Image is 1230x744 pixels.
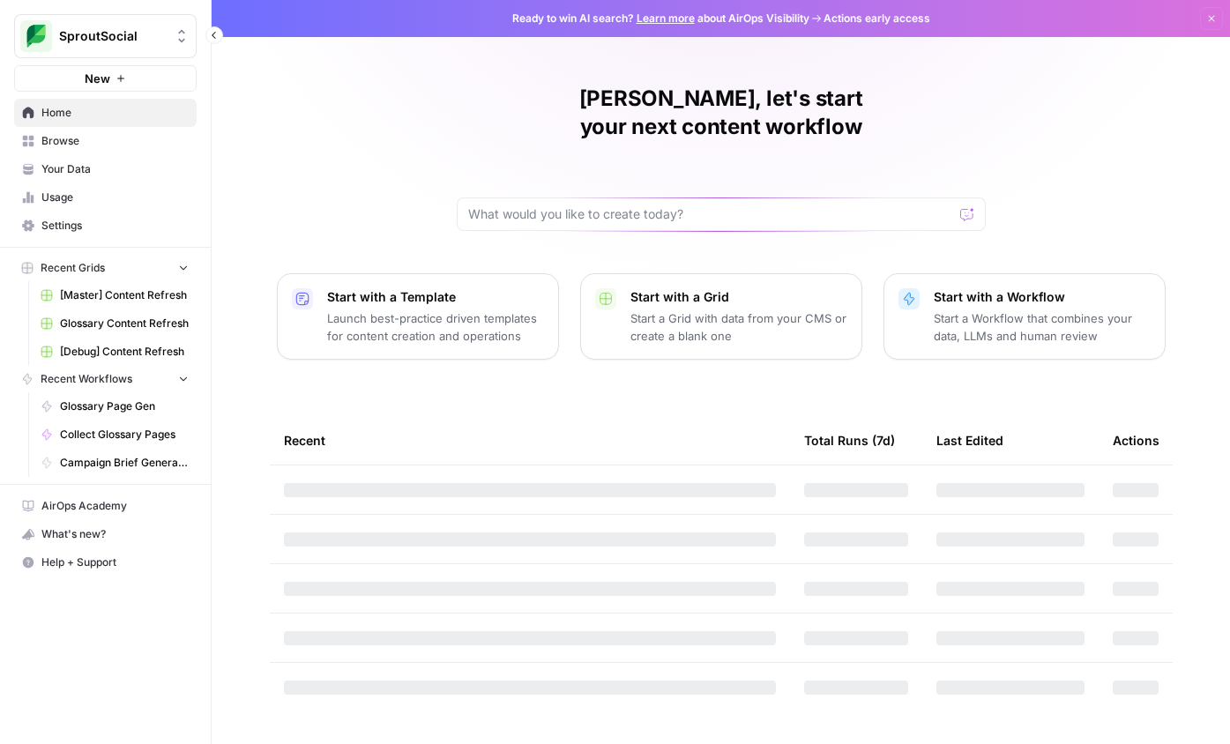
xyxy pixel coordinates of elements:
[41,133,189,149] span: Browse
[14,127,197,155] a: Browse
[580,273,862,360] button: Start with a GridStart a Grid with data from your CMS or create a blank one
[804,416,895,465] div: Total Runs (7d)
[85,70,110,87] span: New
[327,309,544,345] p: Launch best-practice driven templates for content creation and operations
[14,14,197,58] button: Workspace: SproutSocial
[41,498,189,514] span: AirOps Academy
[14,548,197,577] button: Help + Support
[14,255,197,281] button: Recent Grids
[33,420,197,449] a: Collect Glossary Pages
[60,287,189,303] span: [Master] Content Refresh
[60,427,189,443] span: Collect Glossary Pages
[327,288,544,306] p: Start with a Template
[14,212,197,240] a: Settings
[14,155,197,183] a: Your Data
[630,288,847,306] p: Start with a Grid
[59,27,166,45] span: SproutSocial
[883,273,1166,360] button: Start with a WorkflowStart a Workflow that combines your data, LLMs and human review
[934,309,1151,345] p: Start a Workflow that combines your data, LLMs and human review
[468,205,953,223] input: What would you like to create today?
[41,161,189,177] span: Your Data
[60,455,189,471] span: Campaign Brief Generator
[1113,416,1159,465] div: Actions
[41,554,189,570] span: Help + Support
[33,449,197,477] a: Campaign Brief Generator
[824,11,930,26] span: Actions early access
[41,371,132,387] span: Recent Workflows
[60,398,189,414] span: Glossary Page Gen
[630,309,847,345] p: Start a Grid with data from your CMS or create a blank one
[14,65,197,92] button: New
[41,105,189,121] span: Home
[637,11,695,25] a: Learn more
[41,260,105,276] span: Recent Grids
[33,309,197,338] a: Glossary Content Refresh
[934,288,1151,306] p: Start with a Workflow
[41,190,189,205] span: Usage
[15,521,196,547] div: What's new?
[277,273,559,360] button: Start with a TemplateLaunch best-practice driven templates for content creation and operations
[41,218,189,234] span: Settings
[457,85,986,141] h1: [PERSON_NAME], let's start your next content workflow
[33,338,197,366] a: [Debug] Content Refresh
[33,392,197,420] a: Glossary Page Gen
[936,416,1003,465] div: Last Edited
[14,520,197,548] button: What's new?
[14,492,197,520] a: AirOps Academy
[284,416,776,465] div: Recent
[14,183,197,212] a: Usage
[20,20,52,52] img: SproutSocial Logo
[60,344,189,360] span: [Debug] Content Refresh
[512,11,809,26] span: Ready to win AI search? about AirOps Visibility
[14,366,197,392] button: Recent Workflows
[14,99,197,127] a: Home
[60,316,189,331] span: Glossary Content Refresh
[33,281,197,309] a: [Master] Content Refresh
